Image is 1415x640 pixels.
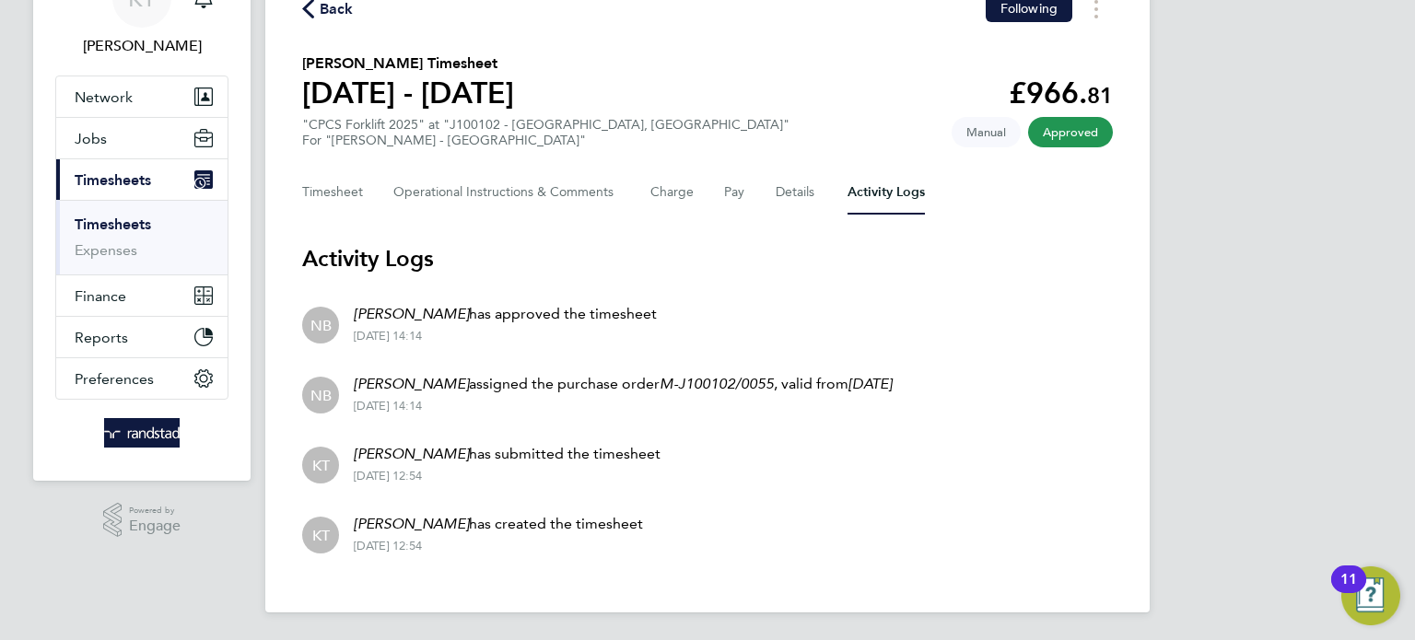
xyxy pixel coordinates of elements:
[75,329,128,346] span: Reports
[56,358,228,399] button: Preferences
[354,539,643,553] div: [DATE] 12:54
[354,305,469,322] em: [PERSON_NAME]
[848,170,925,215] button: Activity Logs
[302,377,339,413] div: Nelson Bonotti
[354,469,661,483] div: [DATE] 12:54
[650,170,695,215] button: Charge
[354,513,643,535] p: has created the timesheet
[56,317,228,357] button: Reports
[55,418,228,448] a: Go to home page
[302,447,339,483] div: Kieran Trotter
[310,315,332,335] span: NB
[354,375,469,392] em: [PERSON_NAME]
[354,373,892,395] p: assigned the purchase order , valid from
[393,170,621,215] button: Operational Instructions & Comments
[848,375,892,392] em: [DATE]
[302,75,514,111] h1: [DATE] - [DATE]
[1341,566,1400,625] button: Open Resource Center, 11 new notifications
[312,455,330,475] span: KT
[1009,76,1113,111] app-decimal: £966.
[75,241,137,259] a: Expenses
[56,76,228,117] button: Network
[103,503,181,538] a: Powered byEngage
[354,445,469,462] em: [PERSON_NAME]
[302,307,339,343] div: Nelson Bonotti
[302,517,339,553] div: Kieran Trotter
[354,329,657,343] div: [DATE] 14:14
[302,170,364,215] button: Timesheet
[302,133,789,148] div: For "[PERSON_NAME] - [GEOGRAPHIC_DATA]"
[1340,579,1357,603] div: 11
[129,518,181,534] span: Engage
[1087,82,1113,109] span: 81
[75,287,126,305] span: Finance
[1028,117,1113,147] span: This timesheet has been approved.
[302,117,789,148] div: "CPCS Forklift 2025" at "J100102 - [GEOGRAPHIC_DATA], [GEOGRAPHIC_DATA]"
[56,118,228,158] button: Jobs
[75,370,154,388] span: Preferences
[75,130,107,147] span: Jobs
[104,418,181,448] img: randstad-logo-retina.png
[302,52,514,75] h2: [PERSON_NAME] Timesheet
[310,385,332,405] span: NB
[354,515,469,532] em: [PERSON_NAME]
[56,159,228,200] button: Timesheets
[55,35,228,57] span: Kieran Trotter
[75,215,151,233] a: Timesheets
[129,503,181,518] span: Powered by
[724,170,746,215] button: Pay
[75,171,151,189] span: Timesheets
[660,375,774,392] em: M-J100102/0055
[302,244,1113,273] h3: Activity Logs
[776,170,818,215] button: Details
[354,443,661,465] p: has submitted the timesheet
[354,303,657,325] p: has approved the timesheet
[56,275,228,316] button: Finance
[75,88,133,106] span: Network
[312,525,330,545] span: KT
[952,117,1021,147] span: This timesheet was manually created.
[56,200,228,274] div: Timesheets
[354,399,892,413] div: [DATE] 14:14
